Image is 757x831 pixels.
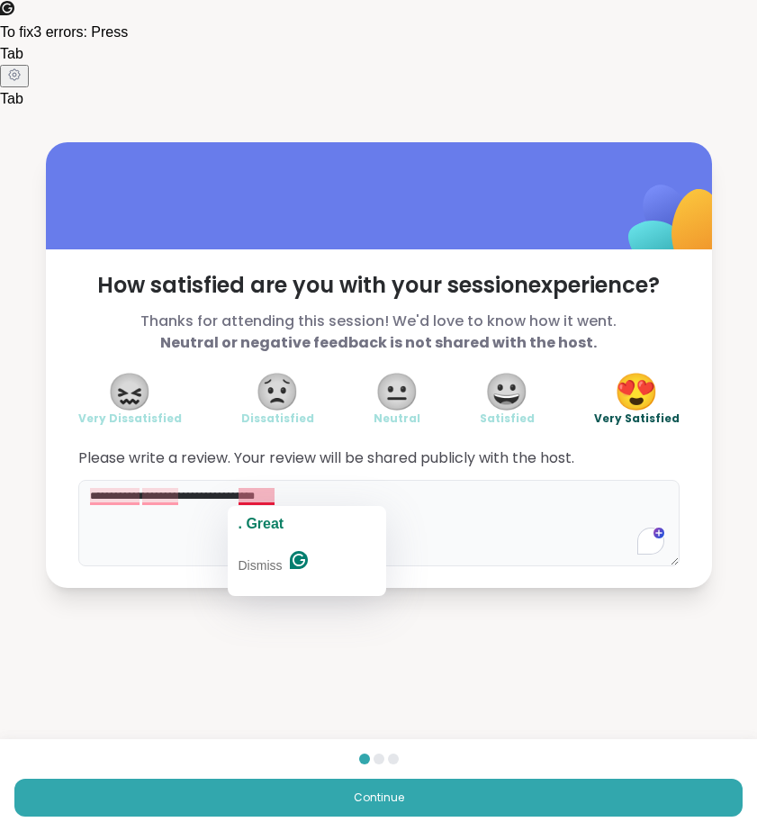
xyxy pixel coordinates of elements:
span: Very Dissatisfied [78,411,182,426]
span: 😟 [255,375,300,408]
span: Very Satisfied [594,411,680,426]
b: Neutral or negative feedback is not shared with the host. [160,332,597,353]
span: How satisfied are you with your session experience? [78,271,680,300]
span: Continue [354,790,404,806]
span: 😍 [614,375,659,408]
span: Please write a review. Your review will be shared publicly with the host. [78,447,680,469]
span: 😖 [107,375,152,408]
span: 😐 [374,375,419,408]
span: Dissatisfied [241,411,314,426]
span: Satisfied [480,411,535,426]
span: Thanks for attending this session! We'd love to know how it went. [78,311,680,354]
span: Neutral [374,411,420,426]
button: Continue [14,779,743,817]
textarea: To enrich screen reader interactions, please activate Accessibility in Grammarly extension settings [78,480,680,566]
span: 😀 [484,375,529,408]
